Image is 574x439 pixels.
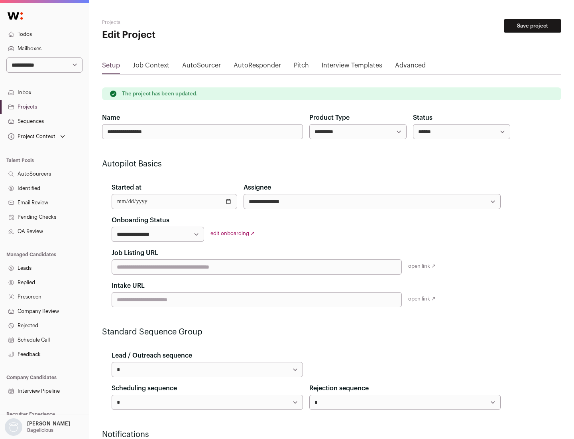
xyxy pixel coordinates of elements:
img: Wellfound [3,8,27,24]
label: Status [413,113,432,123]
img: nopic.png [5,418,22,436]
label: Rejection sequence [309,384,369,393]
a: Interview Templates [322,61,382,73]
h2: Projects [102,19,255,26]
label: Intake URL [112,281,145,291]
label: Lead / Outreach sequence [112,351,192,360]
button: Open dropdown [3,418,72,436]
label: Product Type [309,113,350,123]
label: Scheduling sequence [112,384,177,393]
h1: Edit Project [102,29,255,42]
p: Bagelicious [27,427,53,433]
label: Assignee [244,183,271,192]
label: Started at [112,183,142,192]
h2: Autopilot Basics [102,158,510,170]
a: Setup [102,61,120,73]
a: AutoResponder [234,61,281,73]
a: edit onboarding ↗ [210,231,255,236]
a: Advanced [395,61,426,73]
label: Job Listing URL [112,248,158,258]
h2: Standard Sequence Group [102,326,510,338]
button: Open dropdown [6,131,67,142]
p: The project has been updated. [122,91,198,97]
label: Name [102,113,120,123]
a: Job Context [133,61,169,73]
label: Onboarding Status [112,216,169,225]
a: AutoSourcer [182,61,221,73]
div: Project Context [6,133,55,140]
button: Save project [504,19,561,33]
a: Pitch [294,61,309,73]
p: [PERSON_NAME] [27,421,70,427]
